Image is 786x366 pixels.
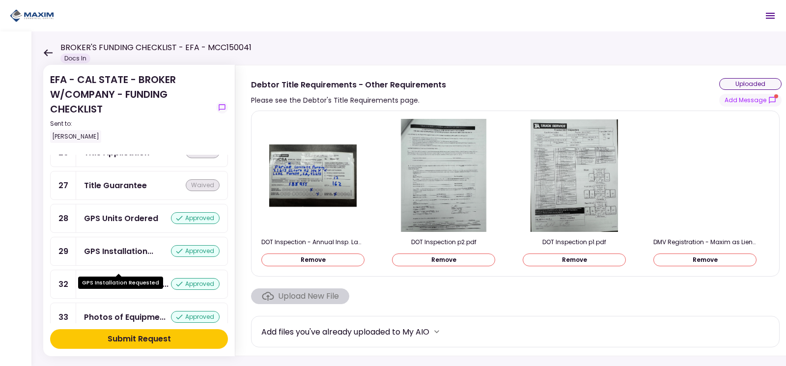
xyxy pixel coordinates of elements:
div: waived [186,179,220,191]
a: 32Photo of Odometer or Reefer hoursapproved [50,270,228,299]
div: [PERSON_NAME] [50,130,101,143]
div: Photos of Equipment Exterior [84,311,166,323]
div: DOT Inspection - Annual Insp. Label.pdf [261,238,365,247]
button: show-messages [719,94,782,107]
div: approved [171,245,220,257]
div: DOT Inspection p1.pdf [523,238,626,247]
button: Open menu [758,4,782,28]
div: 27 [51,171,76,199]
div: DMV Registration - Maxim as Lienholder.jpg [653,238,757,247]
a: 29GPS Installation Requestedapproved [50,237,228,266]
a: 27Title Guaranteewaived [50,171,228,200]
div: uploaded [719,78,782,90]
span: Click here to upload the required document [251,288,349,304]
button: show-messages [216,102,228,113]
button: more [429,324,444,339]
button: Submit Request [50,329,228,349]
button: Remove [261,253,365,266]
a: 33Photos of Equipment Exteriorapproved [50,303,228,332]
div: Add files you've already uploaded to My AIO [261,326,429,338]
div: Debtor Title Requirements - Other Requirements [251,79,446,91]
div: Sent to: [50,119,212,128]
div: GPS Installation Requested [78,277,163,289]
div: 32 [51,270,76,298]
div: approved [171,212,220,224]
div: 28 [51,204,76,232]
div: 33 [51,303,76,331]
div: DOT Inspection p2.pdf [392,238,495,247]
button: Remove [392,253,495,266]
div: EFA - CAL STATE - BROKER W/COMPANY - FUNDING CHECKLIST [50,72,212,143]
div: Docs In [60,54,90,63]
div: approved [171,311,220,323]
div: 29 [51,237,76,265]
div: GPS Installation Requested [84,245,153,257]
h1: BROKER'S FUNDING CHECKLIST - EFA - MCC150041 [60,42,252,54]
img: Partner icon [10,8,54,23]
div: Submit Request [108,333,171,345]
div: approved [171,278,220,290]
a: 28GPS Units Orderedapproved [50,204,228,233]
div: GPS Units Ordered [84,212,158,225]
button: Remove [653,253,757,266]
button: Remove [523,253,626,266]
div: Please see the Debtor's Title Requirements page. [251,94,446,106]
div: Title Guarantee [84,179,147,192]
